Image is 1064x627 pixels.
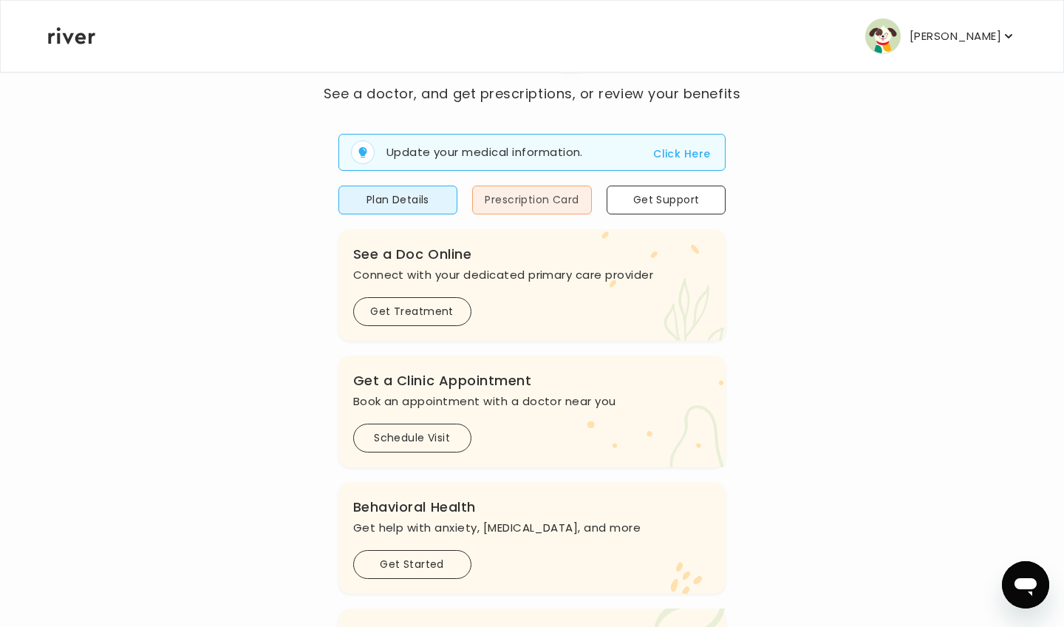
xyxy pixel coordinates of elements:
[1002,561,1049,609] iframe: Button to launch messaging window
[353,497,712,518] h3: Behavioral Health
[353,265,712,285] p: Connect with your dedicated primary care provider
[353,424,471,453] button: Schedule Visit
[353,518,712,538] p: Get help with anxiety, [MEDICAL_DATA], and more
[353,391,712,412] p: Book an appointment with a doctor near you
[910,26,1001,47] p: [PERSON_NAME]
[353,297,471,326] button: Get Treatment
[472,186,592,214] button: Prescription Card
[353,550,471,579] button: Get Started
[653,145,710,163] button: Click Here
[353,244,712,265] h3: See a Doc Online
[607,186,726,214] button: Get Support
[324,84,740,104] p: See a doctor, and get prescriptions, or review your benefits
[865,18,901,54] img: user avatar
[338,186,458,214] button: Plan Details
[386,144,583,161] p: Update your medical information.
[353,370,712,391] h3: Get a Clinic Appointment
[865,18,1016,54] button: user avatar[PERSON_NAME]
